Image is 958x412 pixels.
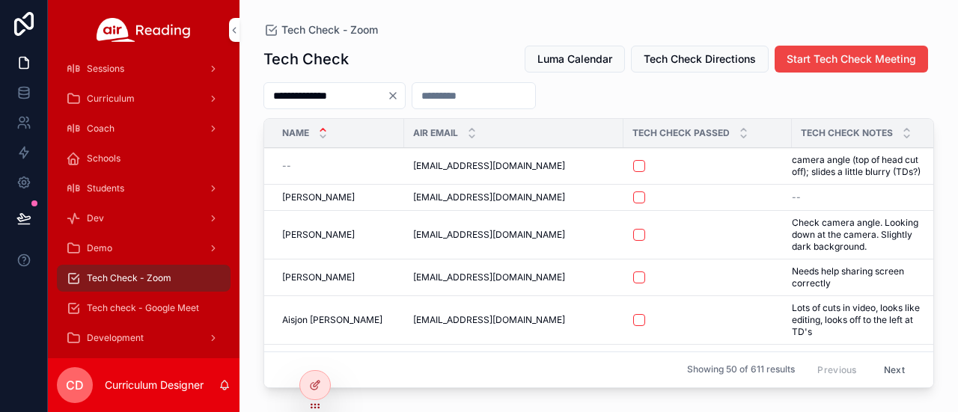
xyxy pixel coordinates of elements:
[387,90,405,102] button: Clear
[537,52,612,67] span: Luma Calendar
[57,205,231,232] a: Dev
[801,127,893,139] span: Tech Check Notes
[87,242,112,254] span: Demo
[775,46,928,73] button: Start Tech Check Meeting
[57,145,231,172] a: Schools
[282,271,395,283] a: [PERSON_NAME]
[57,265,231,292] a: Tech Check - Zoom
[282,160,395,172] a: --
[87,182,124,194] span: Students
[57,175,231,202] a: Students
[413,229,565,241] span: [EMAIL_ADDRESS][DOMAIN_NAME]
[57,325,231,351] a: Development
[87,63,124,75] span: Sessions
[413,160,614,172] a: [EMAIL_ADDRESS][DOMAIN_NAME]
[413,314,614,326] a: [EMAIL_ADDRESS][DOMAIN_NAME]
[413,191,614,203] a: [EMAIL_ADDRESS][DOMAIN_NAME]
[413,271,614,283] a: [EMAIL_ADDRESS][DOMAIN_NAME]
[57,295,231,322] a: Tech check - Google Meet
[263,49,349,70] h1: Tech Check
[57,235,231,262] a: Demo
[282,191,395,203] a: [PERSON_NAME]
[873,358,915,381] button: Next
[792,154,926,178] a: camera angle (top of head cut off); slides a little blurry (TDs?)
[87,93,135,105] span: Curriculum
[413,191,565,203] span: [EMAIL_ADDRESS][DOMAIN_NAME]
[282,229,355,241] span: [PERSON_NAME]
[644,52,756,67] span: Tech Check Directions
[48,60,239,358] div: scrollable content
[105,378,204,393] p: Curriculum Designer
[87,302,199,314] span: Tech check - Google Meet
[792,217,926,253] a: Check camera angle. Looking down at the camera. Slightly dark background.
[281,22,378,37] span: Tech Check - Zoom
[282,271,355,283] span: [PERSON_NAME]
[413,127,458,139] span: Air Email
[66,376,84,394] span: CD
[282,191,355,203] span: [PERSON_NAME]
[413,314,565,326] span: [EMAIL_ADDRESS][DOMAIN_NAME]
[87,153,120,165] span: Schools
[57,115,231,142] a: Coach
[413,229,614,241] a: [EMAIL_ADDRESS][DOMAIN_NAME]
[687,364,795,376] span: Showing 50 of 611 results
[792,351,926,387] a: Set-up: good Zoom: can see the desktop
[57,85,231,112] a: Curriculum
[87,212,104,224] span: Dev
[282,127,309,139] span: Name
[282,314,382,326] span: Aisjon [PERSON_NAME]
[282,229,395,241] a: [PERSON_NAME]
[792,191,926,203] a: --
[792,265,926,289] a: Needs help sharing screen correctly
[282,160,291,172] span: --
[263,22,378,37] a: Tech Check - Zoom
[792,191,801,203] span: --
[87,123,115,135] span: Coach
[787,52,916,67] span: Start Tech Check Meeting
[632,127,730,139] span: Tech Check Passed
[97,18,191,42] img: App logo
[792,302,926,338] a: Lots of cuts in video, looks like editing, looks off to the left at TD's
[413,160,565,172] span: [EMAIL_ADDRESS][DOMAIN_NAME]
[631,46,769,73] button: Tech Check Directions
[87,272,171,284] span: Tech Check - Zoom
[413,271,565,283] span: [EMAIL_ADDRESS][DOMAIN_NAME]
[282,314,395,326] a: Aisjon [PERSON_NAME]
[57,55,231,82] a: Sessions
[525,46,625,73] button: Luma Calendar
[87,332,144,344] span: Development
